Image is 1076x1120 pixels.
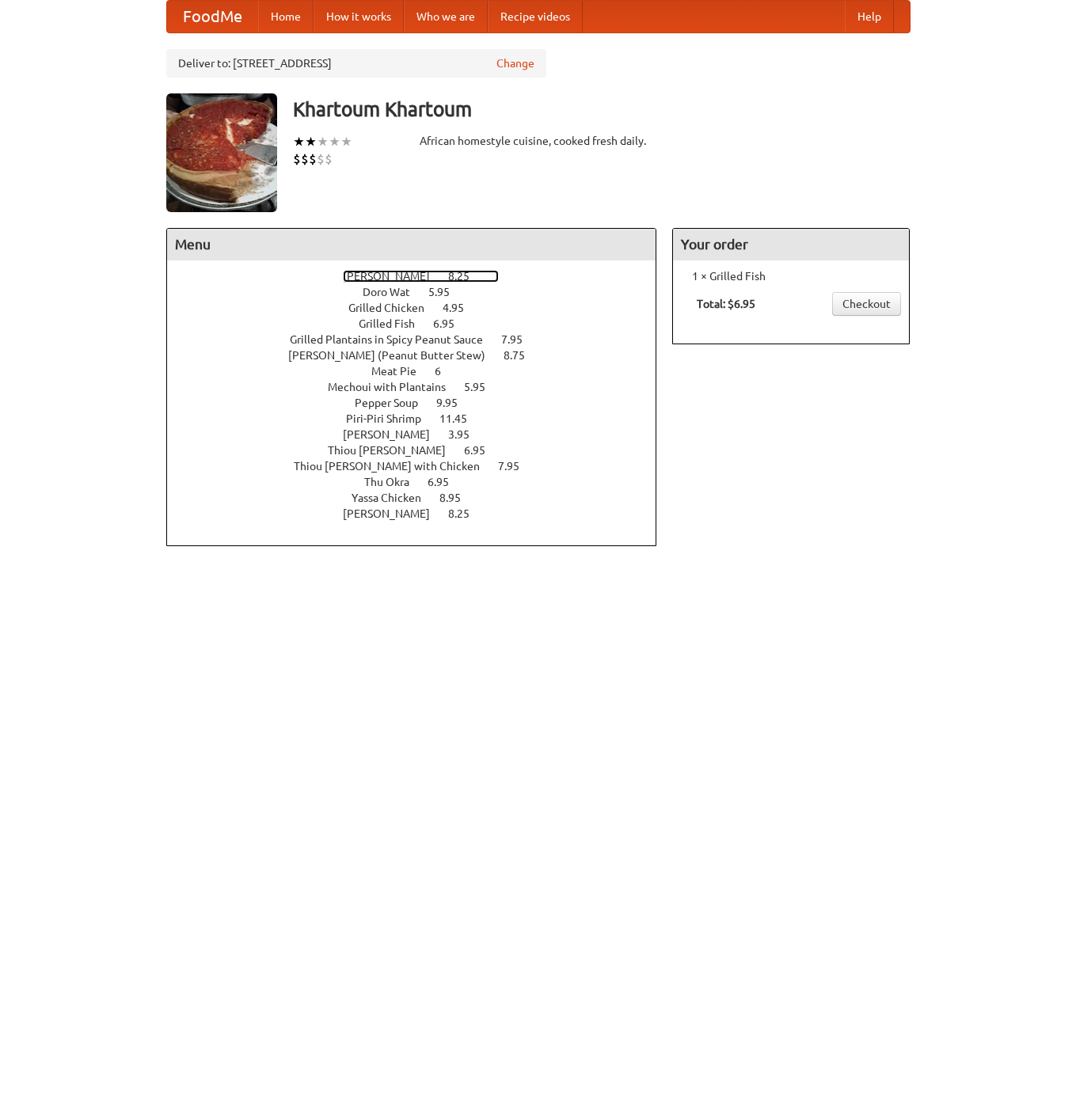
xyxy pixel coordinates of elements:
h3: Khartoum Khartoum [293,93,911,125]
span: Grilled Chicken [348,302,440,314]
li: ★ [329,133,340,150]
a: FoodMe [167,1,258,32]
span: 8.25 [448,270,485,283]
a: [PERSON_NAME] (Peanut Butter Stew) 8.75 [288,349,554,362]
span: Thiou [PERSON_NAME] with Chicken [294,460,496,473]
span: 8.75 [504,349,541,362]
span: 8.95 [439,492,477,504]
span: 5.95 [464,381,501,393]
a: [PERSON_NAME] 8.25 [343,270,499,283]
h4: Menu [167,229,656,260]
span: Grilled Plantains in Spicy Peanut Sauce [290,333,499,346]
a: Checkout [832,292,901,316]
span: Pepper Soup [355,397,434,409]
span: 3.95 [448,428,485,441]
span: Yassa Chicken [352,492,437,504]
li: 1 × Grilled Fish [681,268,901,284]
span: [PERSON_NAME] [343,507,446,520]
span: 9.95 [436,397,473,409]
a: Meat Pie 6 [371,365,470,378]
span: Thu Okra [364,476,425,488]
a: Thiou [PERSON_NAME] with Chicken 7.95 [294,460,549,473]
li: $ [325,150,333,168]
a: Piri-Piri Shrimp 11.45 [346,412,496,425]
a: Yassa Chicken 8.95 [352,492,490,504]
span: Meat Pie [371,365,432,378]
li: ★ [305,133,317,150]
a: Thu Okra 6.95 [364,476,478,488]
a: Who we are [404,1,488,32]
span: Thiou [PERSON_NAME] [328,444,462,457]
span: 7.95 [501,333,538,346]
a: Pepper Soup 9.95 [355,397,487,409]
a: How it works [314,1,404,32]
span: 6 [435,365,457,378]
a: Grilled Chicken 4.95 [348,302,493,314]
a: Grilled Plantains in Spicy Peanut Sauce 7.95 [290,333,552,346]
a: [PERSON_NAME] 8.25 [343,507,499,520]
img: angular.jpg [166,93,277,212]
a: Recipe videos [488,1,583,32]
a: Help [845,1,894,32]
a: Mechoui with Plantains 5.95 [328,381,515,393]
span: Piri-Piri Shrimp [346,412,437,425]
div: African homestyle cuisine, cooked fresh daily. [420,133,657,149]
li: $ [293,150,301,168]
span: 6.95 [433,317,470,330]
h4: Your order [673,229,909,260]
li: $ [309,150,317,168]
span: [PERSON_NAME] [343,428,446,441]
span: 7.95 [498,460,535,473]
span: Mechoui with Plantains [328,381,462,393]
b: Total: $6.95 [697,298,755,310]
span: Doro Wat [363,286,426,298]
span: [PERSON_NAME] [343,270,446,283]
span: 5.95 [428,286,466,298]
a: Grilled Fish 6.95 [359,317,484,330]
li: $ [301,150,309,168]
li: $ [317,150,325,168]
span: 11.45 [439,412,483,425]
a: [PERSON_NAME] 3.95 [343,428,499,441]
a: Doro Wat 5.95 [363,286,479,298]
span: 8.25 [448,507,485,520]
li: ★ [317,133,329,150]
span: 4.95 [443,302,480,314]
span: 6.95 [464,444,501,457]
li: ★ [340,133,352,150]
a: Change [496,55,534,71]
a: Home [258,1,314,32]
li: ★ [293,133,305,150]
div: Deliver to: [STREET_ADDRESS] [166,49,546,78]
span: [PERSON_NAME] (Peanut Butter Stew) [288,349,501,362]
span: Grilled Fish [359,317,431,330]
span: 6.95 [428,476,465,488]
a: Thiou [PERSON_NAME] 6.95 [328,444,515,457]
